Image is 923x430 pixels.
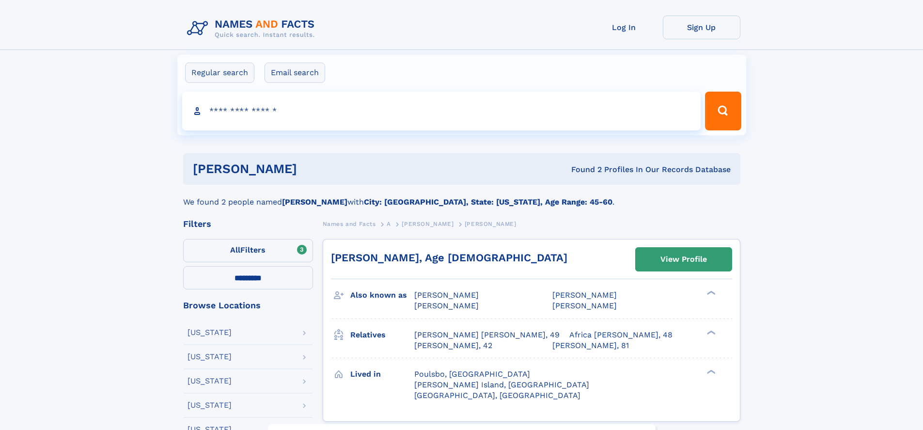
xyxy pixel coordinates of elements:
h1: [PERSON_NAME] [193,163,434,175]
a: Log In [585,16,663,39]
b: [PERSON_NAME] [282,197,347,207]
span: [PERSON_NAME] [465,221,516,227]
a: Names and Facts [323,218,376,230]
h3: Also known as [350,287,414,303]
a: [PERSON_NAME], Age [DEMOGRAPHIC_DATA] [331,252,567,264]
div: ❯ [704,290,716,296]
a: [PERSON_NAME] [402,218,454,230]
input: search input [182,92,701,130]
a: [PERSON_NAME], 42 [414,340,492,351]
div: [US_STATE] [188,329,232,336]
div: ❯ [704,368,716,375]
span: Poulsbo, [GEOGRAPHIC_DATA] [414,369,530,379]
span: [PERSON_NAME] Island, [GEOGRAPHIC_DATA] [414,380,589,389]
a: A [387,218,391,230]
a: Sign Up [663,16,740,39]
div: Browse Locations [183,301,313,310]
a: View Profile [636,248,732,271]
span: [PERSON_NAME] [552,301,617,310]
b: City: [GEOGRAPHIC_DATA], State: [US_STATE], Age Range: 45-60 [364,197,612,207]
div: [US_STATE] [188,353,232,361]
a: [PERSON_NAME], 81 [552,340,629,351]
div: We found 2 people named with . [183,185,740,208]
img: Logo Names and Facts [183,16,323,42]
span: A [387,221,391,227]
span: [PERSON_NAME] [402,221,454,227]
span: [PERSON_NAME] [414,301,479,310]
div: ❯ [704,329,716,335]
a: [PERSON_NAME] [PERSON_NAME], 49 [414,330,560,340]
span: [PERSON_NAME] [552,290,617,300]
span: [GEOGRAPHIC_DATA], [GEOGRAPHIC_DATA] [414,391,580,400]
h3: Relatives [350,327,414,343]
div: Filters [183,220,313,228]
div: View Profile [660,248,707,271]
h3: Lived in [350,366,414,382]
label: Email search [265,63,325,83]
label: Filters [183,239,313,262]
span: [PERSON_NAME] [414,290,479,300]
button: Search Button [705,92,741,130]
span: All [230,245,240,255]
div: Found 2 Profiles In Our Records Database [434,164,731,175]
div: [US_STATE] [188,401,232,409]
label: Regular search [185,63,254,83]
div: [US_STATE] [188,377,232,385]
a: Africa [PERSON_NAME], 48 [569,330,673,340]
